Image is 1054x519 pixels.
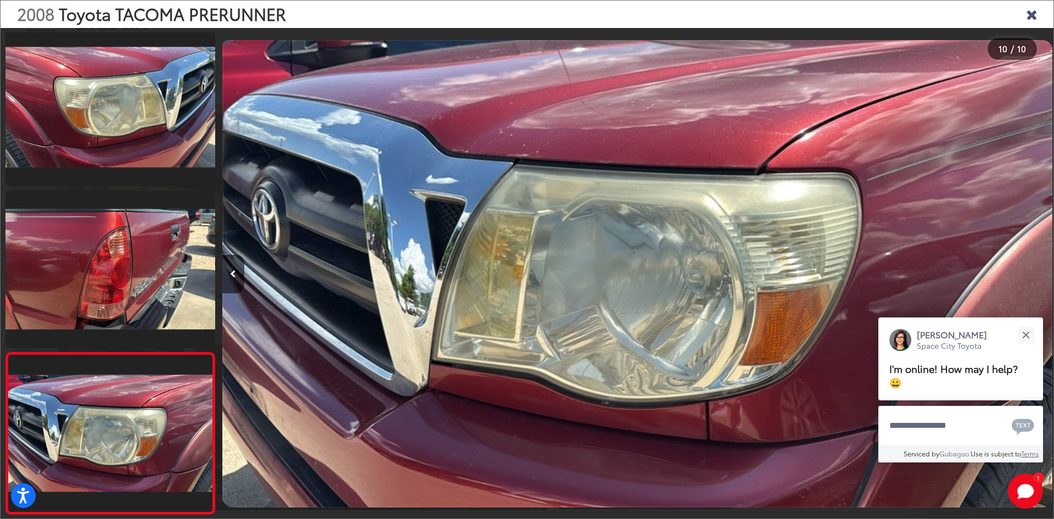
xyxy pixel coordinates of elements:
span: Serviced by [904,449,939,458]
button: Toggle Chat Window [1008,473,1043,509]
button: Chat with SMS [1008,413,1038,438]
a: Terms [1021,449,1039,458]
button: Previous image [222,255,244,293]
span: 2008 [17,2,54,25]
button: Close [1014,323,1038,347]
div: 2008 Toyota TACOMA PRERUNNER PreRunner V6 9 [222,40,1053,507]
p: Space City Toyota [917,341,987,351]
img: 2008 Toyota TACOMA PRERUNNER PreRunner V6 [222,40,1052,507]
img: 2008 Toyota TACOMA PRERUNNER PreRunner V6 [6,375,214,492]
img: 2008 Toyota TACOMA PRERUNNER PreRunner V6 [3,47,217,168]
span: I'm online! How may I help? 😀 [889,361,1018,389]
span: 1 [1037,475,1040,480]
textarea: Type your message [878,406,1043,445]
div: Close[PERSON_NAME]Space City ToyotaI'm online! How may I help? 😀Type your messageChat with SMSSen... [878,317,1043,462]
span: Toyota TACOMA PRERUNNER [59,2,286,25]
span: Use is subject to [971,449,1021,458]
span: 10 [999,42,1007,54]
svg: Text [1012,417,1034,435]
span: 10 [1017,42,1026,54]
img: 2008 Toyota TACOMA PRERUNNER PreRunner V6 [3,209,217,329]
span: / [1010,45,1015,53]
svg: Start Chat [1008,473,1043,509]
a: Gubagoo. [939,449,971,458]
i: Close gallery [1026,7,1037,21]
p: [PERSON_NAME] [917,328,987,341]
